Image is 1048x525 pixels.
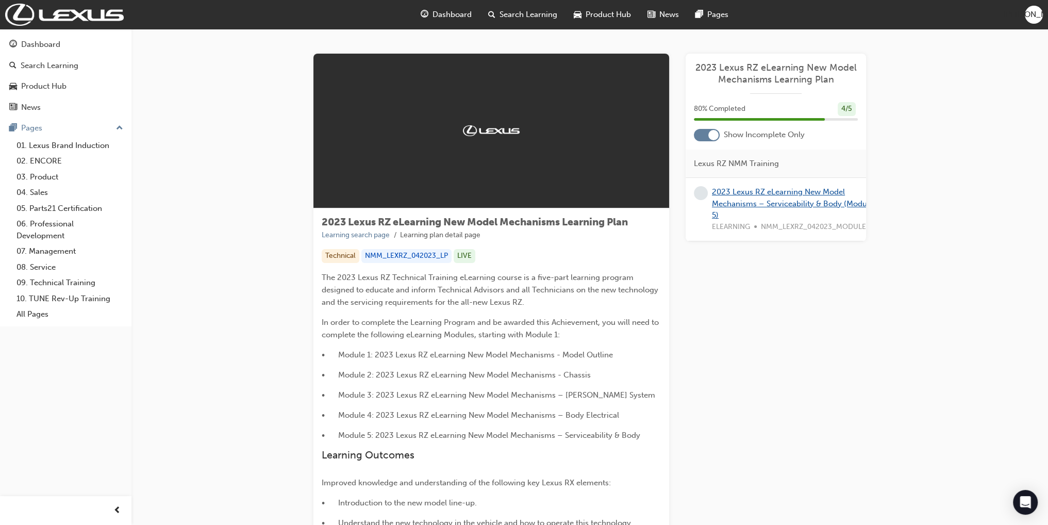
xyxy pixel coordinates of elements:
[574,8,581,21] span: car-icon
[322,498,477,507] span: • Introduction to the new model line-up.
[761,221,874,233] span: NMM_LEXRZ_042023_MODULE_5
[712,187,873,220] a: 2023 Lexus RZ eLearning New Model Mechanisms – Serviceability & Body (Module 5)
[322,390,655,400] span: • Module 3: 2023 Lexus RZ eLearning New Model Mechanisms – [PERSON_NAME] System
[12,201,127,217] a: 05. Parts21 Certification
[12,259,127,275] a: 08. Service
[4,33,127,119] button: DashboardSearch LearningProduct HubNews
[4,77,127,96] a: Product Hub
[12,138,127,154] a: 01. Lexus Brand Induction
[1025,6,1043,24] button: [PERSON_NAME]
[586,9,631,21] span: Product Hub
[694,186,708,200] span: learningRecordVerb_NONE-icon
[694,62,858,85] a: 2023 Lexus RZ eLearning New Model Mechanisms Learning Plan
[4,35,127,54] a: Dashboard
[322,478,611,487] span: Improved knowledge and understanding of the following key Lexus RX elements:
[400,229,480,241] li: Learning plan detail page
[116,122,123,135] span: up-icon
[4,119,127,138] button: Pages
[113,504,121,517] span: prev-icon
[322,273,660,307] span: The 2023 Lexus RZ Technical Training eLearning course is a five-part learning program designed to...
[480,4,565,25] a: search-iconSearch Learning
[21,80,66,92] div: Product Hub
[12,291,127,307] a: 10. TUNE Rev-Up Training
[21,60,78,72] div: Search Learning
[12,185,127,201] a: 04. Sales
[695,8,703,21] span: pages-icon
[4,98,127,117] a: News
[322,318,661,339] span: In order to complete the Learning Program and be awarded this Achievement, you will need to compl...
[21,102,41,113] div: News
[12,275,127,291] a: 09. Technical Training
[454,249,475,263] div: LIVE
[322,411,619,420] span: • Module 4: 2023 Lexus RZ eLearning New Model Mechanisms – Body Electrical
[9,82,17,91] span: car-icon
[412,4,480,25] a: guage-iconDashboard
[4,56,127,75] a: Search Learning
[322,216,628,228] span: 2023 Lexus RZ eLearning New Model Mechanisms Learning Plan
[432,9,472,21] span: Dashboard
[9,40,17,50] span: guage-icon
[5,4,124,26] img: Trak
[488,8,495,21] span: search-icon
[322,249,359,263] div: Technical
[21,39,60,51] div: Dashboard
[9,124,17,133] span: pages-icon
[322,370,591,380] span: • Module 2: 2023 Lexus RZ eLearning New Model Mechanisms - Chassis
[463,125,520,136] img: Trak
[694,103,745,115] span: 80 % Completed
[12,169,127,185] a: 03. Product
[9,61,16,71] span: search-icon
[12,153,127,169] a: 02. ENCORE
[724,129,805,141] span: Show Incomplete Only
[500,9,557,21] span: Search Learning
[361,249,452,263] div: NMM_LEXRZ_042023_LP
[565,4,639,25] a: car-iconProduct Hub
[9,103,17,112] span: news-icon
[12,306,127,322] a: All Pages
[12,243,127,259] a: 07. Management
[21,122,42,134] div: Pages
[322,431,640,440] span: • Module 5: 2023 Lexus RZ eLearning New Model Mechanisms – Serviceability & Body
[694,158,779,170] span: Lexus RZ NMM Training
[421,8,428,21] span: guage-icon
[647,8,655,21] span: news-icon
[639,4,687,25] a: news-iconNews
[1013,490,1038,515] div: Open Intercom Messenger
[322,231,390,239] a: Learning search page
[838,102,856,116] div: 4 / 5
[322,449,414,461] span: Learning Outcomes
[322,350,613,359] span: • Module 1: 2023 Lexus RZ eLearning New Model Mechanisms - Model Outline
[687,4,737,25] a: pages-iconPages
[712,221,750,233] span: ELEARNING
[659,9,679,21] span: News
[12,216,127,243] a: 06. Professional Development
[707,9,728,21] span: Pages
